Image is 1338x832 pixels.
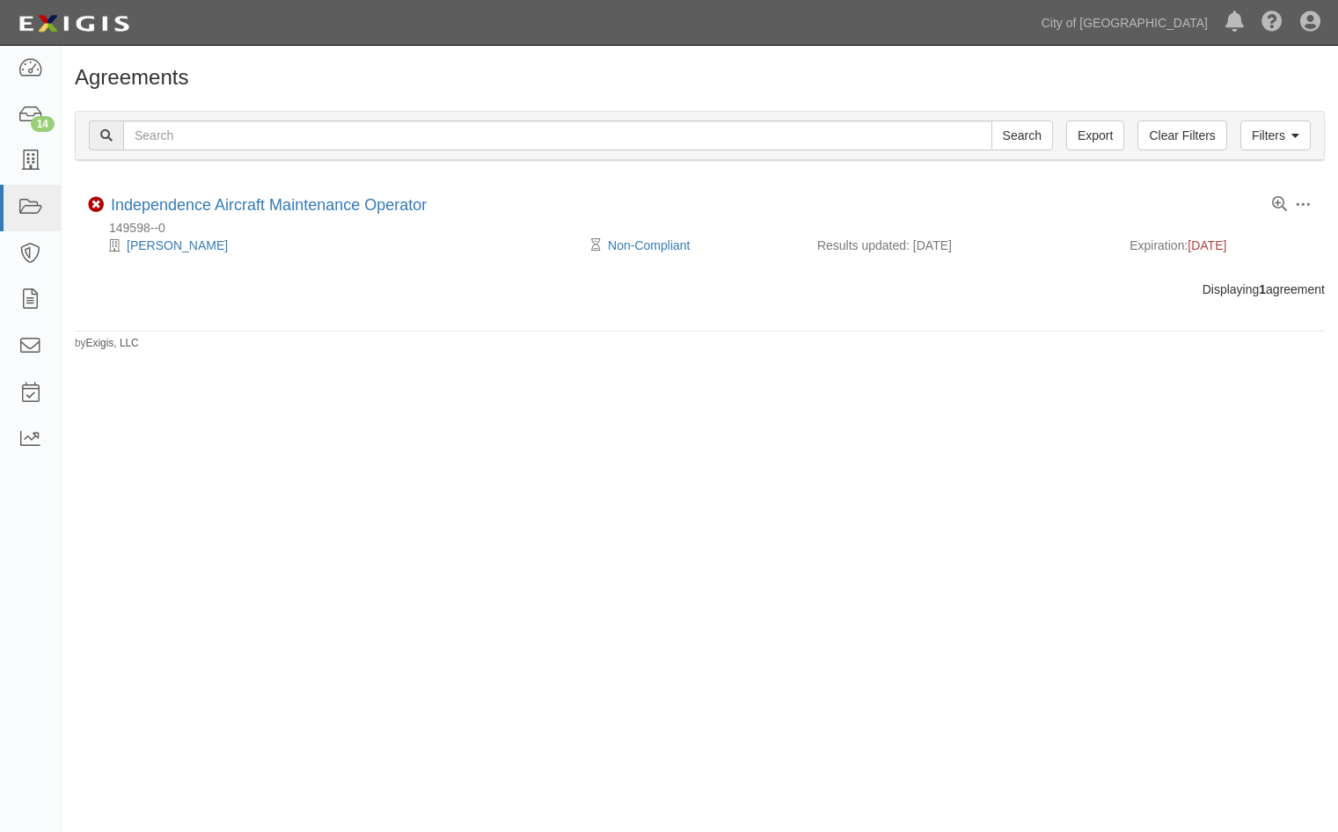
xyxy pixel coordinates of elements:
[1066,120,1124,150] a: Export
[1261,12,1283,33] i: Help Center - Complianz
[1259,282,1266,296] b: 1
[31,116,55,132] div: 14
[817,237,1103,254] div: Results updated: [DATE]
[1137,120,1226,150] a: Clear Filters
[1272,197,1287,213] a: View results summary
[1240,120,1311,150] a: Filters
[1130,237,1312,254] div: Expiration:
[62,281,1338,298] div: Displaying agreement
[111,196,427,214] a: Independence Aircraft Maintenance Operator
[127,238,228,252] a: [PERSON_NAME]
[608,238,690,252] a: Non-Compliant
[88,219,1325,237] div: 149598--0
[111,196,427,215] div: Independence Aircraft Maintenance Operator
[123,120,992,150] input: Search
[1033,5,1217,40] a: City of [GEOGRAPHIC_DATA]
[591,239,601,252] i: Pending Review
[991,120,1053,150] input: Search
[86,337,139,349] a: Exigis, LLC
[88,237,596,254] div: Bertrand Lewis
[75,66,1325,89] h1: Agreements
[75,336,139,351] small: by
[88,197,104,213] i: Non-Compliant
[13,8,135,40] img: logo-5460c22ac91f19d4615b14bd174203de0afe785f0fc80cf4dbbc73dc1793850b.png
[1188,238,1226,252] span: [DATE]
